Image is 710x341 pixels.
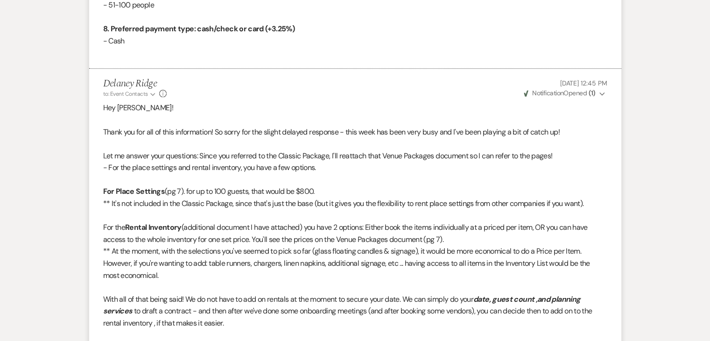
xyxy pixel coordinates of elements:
[560,79,607,87] span: [DATE] 12:45 PM
[588,89,595,97] strong: ( 1 )
[103,126,607,138] p: Thank you for all of this information! So sorry for the slight delayed response - this week has b...
[532,89,563,97] span: Notification
[103,24,295,34] strong: 8. Preferred payment type: cash/check or card (+3.25%)
[103,245,607,281] p: ** At the moment, with the selections you've seemed to pick so far (glass floating candles & sign...
[103,90,148,98] span: to: Event Contacts
[103,90,157,98] button: to: Event Contacts
[522,88,607,98] button: NotificationOpened (1)
[103,185,607,198] p: (pg 7). for up to 100 guests, that would be $800.
[103,293,607,329] p: With all of that being said! We do not have to add on rentals at the moment to secure your date. ...
[103,35,607,47] p: - Cash
[103,162,607,174] p: - For the place settings and rental inventory, you have a few options.
[103,221,607,245] p: For the (additional document I have attached) you have 2 options: Either book the items individua...
[125,222,182,232] strong: Rental Inventory
[103,78,167,90] h5: Delaney Ridge
[103,186,165,196] strong: For Place Settings
[524,89,596,97] span: Opened
[103,198,607,210] p: ** It's not included in the Classic Package, since that's just the base (but it gives you the fle...
[103,102,607,114] p: Hey [PERSON_NAME]!
[103,150,607,162] p: Let me answer your questions: Since you referred to the Classic Package, I'll reattach that Venue...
